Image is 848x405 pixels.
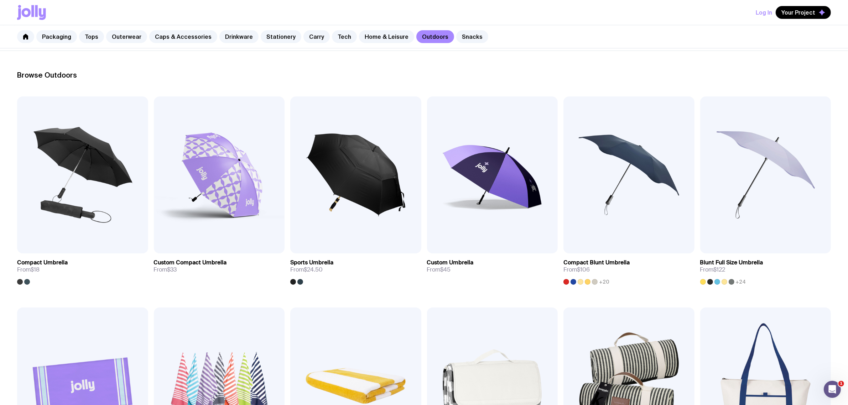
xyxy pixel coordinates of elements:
a: Compact UmbrellaFrom$18 [17,253,148,285]
a: Carry [303,30,330,43]
h3: Compact Umbrella [17,259,68,266]
a: Drinkware [219,30,259,43]
a: Caps & Accessories [149,30,217,43]
span: From [17,266,40,273]
h3: Blunt Full Size Umbrella [700,259,763,266]
a: Sports UmbrellaFrom$24.50 [290,253,421,285]
button: Log In [756,6,772,19]
span: $106 [577,266,590,273]
span: +24 [736,279,746,285]
a: Tops [79,30,104,43]
span: $33 [167,266,177,273]
span: $45 [441,266,451,273]
h2: Browse Outdoors [17,71,831,79]
a: Outerwear [106,30,147,43]
span: 1 [838,381,844,386]
a: Packaging [36,30,77,43]
a: Compact Blunt UmbrellaFrom$106+20 [563,253,694,285]
h3: Compact Blunt Umbrella [563,259,630,266]
iframe: Intercom live chat [824,381,841,398]
span: From [290,266,323,273]
button: Your Project [776,6,831,19]
a: Snacks [456,30,488,43]
span: From [563,266,590,273]
a: Stationery [261,30,301,43]
span: +20 [599,279,609,285]
a: Custom Compact UmbrellaFrom$33 [154,253,285,279]
span: From [427,266,451,273]
span: $18 [31,266,40,273]
a: Home & Leisure [359,30,414,43]
a: Custom UmbrellaFrom$45 [427,253,558,279]
span: From [154,266,177,273]
a: Outdoors [416,30,454,43]
span: $122 [714,266,725,273]
h3: Custom Umbrella [427,259,474,266]
h3: Custom Compact Umbrella [154,259,227,266]
span: Your Project [781,9,815,16]
a: Tech [332,30,357,43]
span: $24.50 [304,266,323,273]
h3: Sports Umbrella [290,259,333,266]
span: From [700,266,725,273]
a: Blunt Full Size UmbrellaFrom$122+24 [700,253,831,285]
